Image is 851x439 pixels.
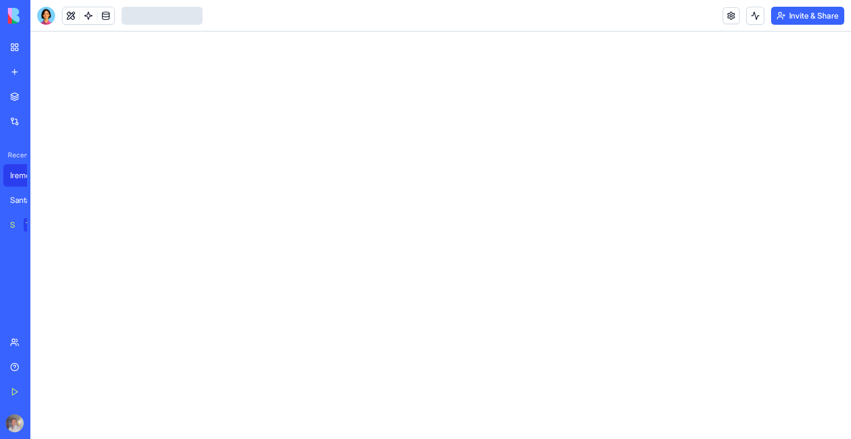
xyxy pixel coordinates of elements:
img: ACg8ocIoKTluYVx1WVSvMTc6vEhh8zlEulljtIG1Q6EjfdS3E24EJStT=s96-c [6,414,24,432]
button: Invite & Share [771,7,844,25]
a: Iremember [3,164,48,187]
div: Iremember [10,170,42,181]
div: Santa [PERSON_NAME] Mountain Retreats [10,194,42,206]
a: Social Media Content GeneratorTRY [3,214,48,236]
img: logo [8,8,78,24]
a: Santa [PERSON_NAME] Mountain Retreats [3,189,48,211]
div: Social Media Content Generator [10,219,16,230]
div: TRY [24,218,42,232]
span: Recent [3,151,27,160]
